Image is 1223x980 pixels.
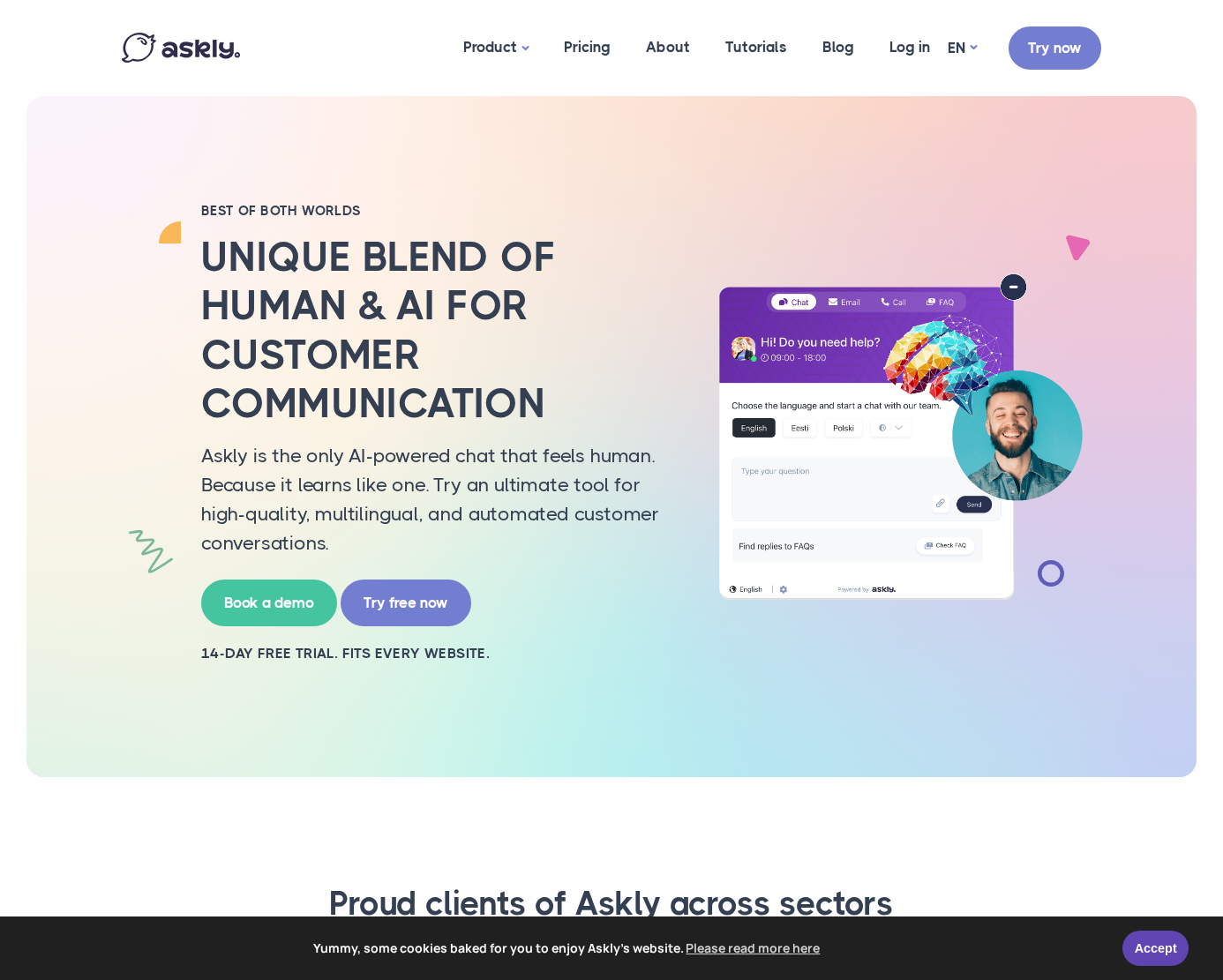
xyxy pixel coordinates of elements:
[1009,26,1101,70] a: Try now
[341,580,471,626] a: Try free now
[872,4,948,90] a: Log in
[684,935,823,961] a: learn more about cookies
[201,202,678,220] h2: BEST OF BOTH WORLDS
[201,233,678,428] h2: Unique blend of human & AI for customer communication
[26,935,1110,961] span: Yummy, some cookies baked for you to enjoy Askly's website.
[201,441,678,557] p: Askly is the only AI-powered chat that feels human. Because it learns like one. Try an ultimate t...
[805,4,872,90] a: Blog
[144,883,1079,925] h3: Proud clients of Askly across sectors
[628,4,708,90] a: About
[948,35,977,61] a: EN
[546,4,628,90] a: Pricing
[201,644,678,663] h2: 14-day free trial. Fits every website.
[122,33,240,63] img: Askly
[708,4,805,90] a: Tutorials
[1122,931,1189,966] a: Accept
[446,4,546,92] a: Product
[704,273,1097,599] img: AI multilingual chat
[201,580,337,626] a: Book a demo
